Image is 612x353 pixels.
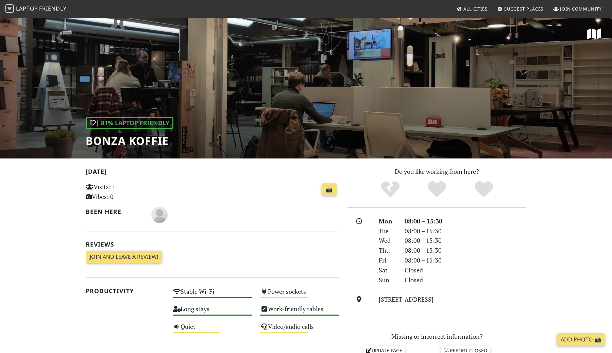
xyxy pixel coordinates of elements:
span: Suggest Places [504,6,544,12]
a: Suggest Places [495,3,546,15]
span: Friendly [39,5,66,12]
div: Closed [401,265,530,275]
div: Quiet [169,321,256,338]
span: Laptop [16,5,38,12]
div: Sat [375,265,401,275]
div: 08:00 – 15:30 [401,255,530,265]
a: LaptopFriendly LaptopFriendly [5,3,67,15]
div: Thu [375,246,401,255]
span: Join Community [560,6,602,12]
img: LaptopFriendly [5,4,14,13]
div: Wed [375,236,401,246]
img: blank-535327c66bd565773addf3077783bbfce4b00ec00e9fd257753287c682c7fa38.png [151,207,168,223]
p: Visits: 1 Vibes: 0 [86,182,165,202]
div: Power sockets [256,286,343,303]
div: | 81% Laptop Friendly [86,117,173,129]
div: 08:00 – 15:30 [401,216,530,226]
p: Do you like working from here? [347,167,526,176]
a: 📸 [322,183,337,196]
p: Missing or incorrect information? [347,332,526,341]
span: Nina Van der Linden [151,210,168,218]
div: Tue [375,226,401,236]
h2: Been here [86,208,143,215]
div: Work-friendly tables [256,303,343,321]
h2: Productivity [86,287,165,295]
span: All Cities [463,6,488,12]
a: Join and leave a review! [86,251,162,264]
div: Definitely! [460,180,507,199]
div: Closed [401,275,530,285]
div: No [367,180,414,199]
div: Fri [375,255,401,265]
div: Mon [375,216,401,226]
div: 08:00 – 15:30 [401,236,530,246]
a: All Cities [454,3,490,15]
div: Yes [413,180,460,199]
a: Add Photo 📸 [557,333,605,346]
div: Video/audio calls [256,321,343,338]
a: [STREET_ADDRESS] [379,295,434,303]
div: 08:00 – 15:30 [401,246,530,255]
div: Stable Wi-Fi [169,286,256,303]
h2: [DATE] [86,168,339,178]
h1: Bonza koffie [86,134,173,147]
div: 08:00 – 15:30 [401,226,530,236]
h2: Reviews [86,241,339,248]
div: Long stays [169,303,256,321]
a: Join Community [550,3,605,15]
div: Sun [375,275,401,285]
